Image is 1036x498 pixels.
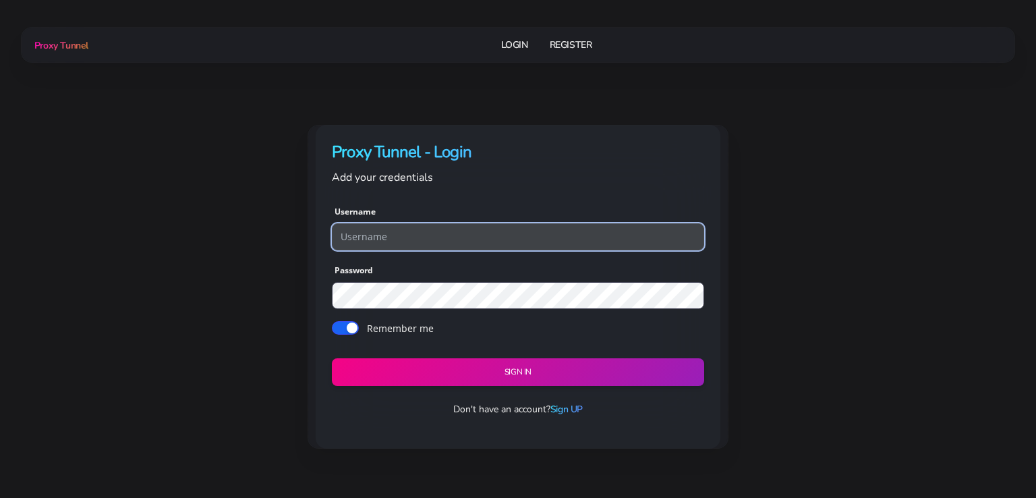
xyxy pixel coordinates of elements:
[501,32,528,57] a: Login
[335,206,376,218] label: Username
[332,358,704,386] button: Sign in
[32,34,88,56] a: Proxy Tunnel
[332,169,704,186] p: Add your credentials
[332,141,704,163] h4: Proxy Tunnel - Login
[367,321,434,335] label: Remember me
[321,402,715,416] p: Don't have an account?
[550,403,583,416] a: Sign UP
[837,277,1019,481] iframe: Webchat Widget
[550,32,592,57] a: Register
[34,39,88,52] span: Proxy Tunnel
[332,223,704,250] input: Username
[335,265,373,277] label: Password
